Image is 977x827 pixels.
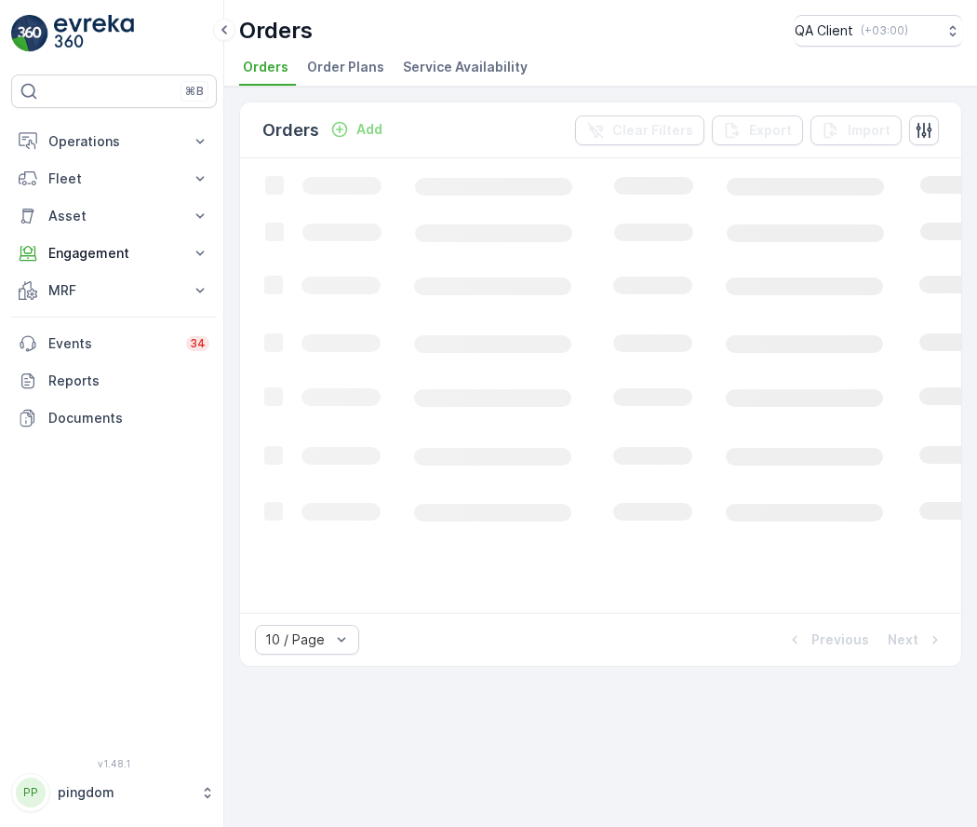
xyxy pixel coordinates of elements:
[749,121,792,140] p: Export
[886,629,946,651] button: Next
[307,58,384,76] span: Order Plans
[190,336,206,351] p: 34
[16,778,46,807] div: PP
[11,160,217,197] button: Fleet
[11,773,217,812] button: PPpingdom
[323,118,390,141] button: Add
[11,362,217,400] a: Reports
[185,84,204,99] p: ⌘B
[848,121,890,140] p: Import
[575,115,704,145] button: Clear Filters
[48,169,180,188] p: Fleet
[48,281,180,300] p: MRF
[861,23,908,38] p: ( +03:00 )
[239,16,313,46] p: Orders
[356,120,382,139] p: Add
[11,15,48,52] img: logo
[11,325,217,362] a: Events34
[810,115,902,145] button: Import
[262,117,319,143] p: Orders
[48,207,180,225] p: Asset
[54,15,134,52] img: logo_light-DOdMpM7g.png
[712,115,803,145] button: Export
[48,334,175,353] p: Events
[58,783,191,802] p: pingdom
[11,197,217,235] button: Asset
[243,58,288,76] span: Orders
[11,235,217,272] button: Engagement
[11,400,217,437] a: Documents
[11,123,217,160] button: Operations
[612,121,693,140] p: Clear Filters
[403,58,528,76] span: Service Availability
[783,629,871,651] button: Previous
[11,272,217,309] button: MRF
[48,409,209,427] p: Documents
[811,630,869,649] p: Previous
[795,21,853,40] p: QA Client
[888,630,918,649] p: Next
[48,244,180,263] p: Engagement
[48,372,209,390] p: Reports
[11,758,217,769] span: v 1.48.1
[795,15,962,47] button: QA Client(+03:00)
[48,132,180,151] p: Operations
